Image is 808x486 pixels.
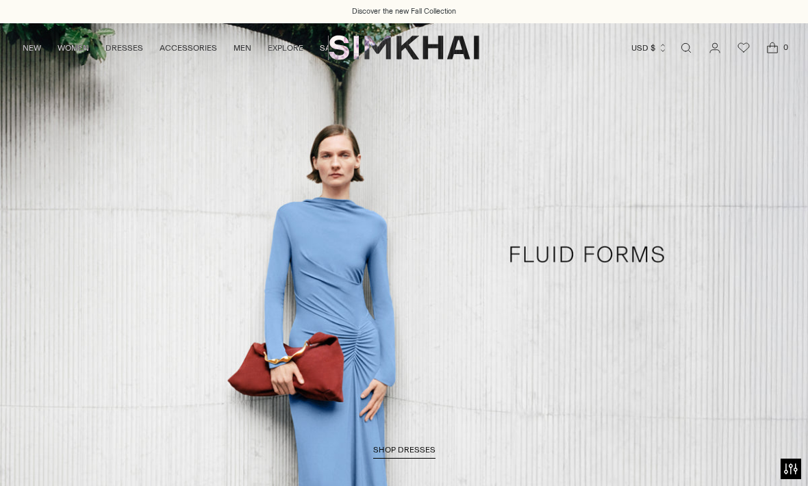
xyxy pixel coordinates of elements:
[373,445,435,455] span: SHOP DRESSES
[352,6,456,17] a: Discover the new Fall Collection
[631,33,668,63] button: USD $
[268,33,303,63] a: EXPLORE
[105,33,143,63] a: DRESSES
[160,33,217,63] a: ACCESSORIES
[329,34,479,61] a: SIMKHAI
[320,33,340,63] a: SALE
[373,445,435,459] a: SHOP DRESSES
[740,422,794,472] iframe: Gorgias live chat messenger
[730,34,757,62] a: Wishlist
[779,41,792,53] span: 0
[23,33,41,63] a: NEW
[58,33,89,63] a: WOMEN
[701,34,729,62] a: Go to the account page
[672,34,700,62] a: Open search modal
[759,34,786,62] a: Open cart modal
[233,33,251,63] a: MEN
